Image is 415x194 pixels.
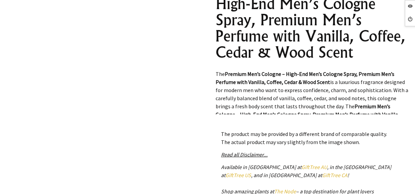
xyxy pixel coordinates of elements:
a: GiftTree AU [301,164,327,170]
a: GiftTree CA [322,172,347,178]
a: GiftTree US [225,172,251,178]
a: Read all Disclaimer... [221,151,268,158]
p: The is a luxurious fragrance designed for modern men who want to express confidence, charm, and s... [216,70,410,135]
p: The product may be provided by a different brand of comparable quality. The actual product may va... [221,130,404,146]
strong: Premium Men’s Cologne – High-End Men’s Cologne Spray, Premium Men’s Perfume with Vanilla, Coffee,... [216,71,394,85]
